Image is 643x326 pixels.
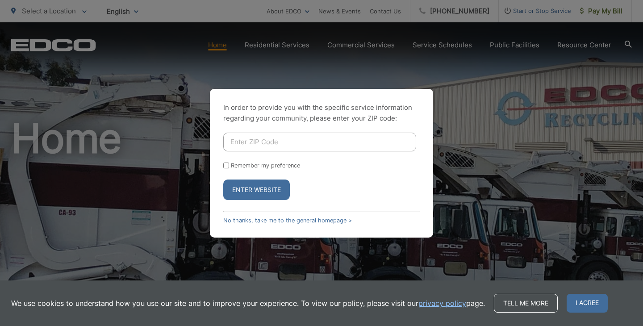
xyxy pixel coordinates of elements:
[223,180,290,200] button: Enter Website
[223,102,420,124] p: In order to provide you with the specific service information regarding your community, please en...
[223,217,352,224] a: No thanks, take me to the general homepage >
[494,294,558,313] a: Tell me more
[223,133,416,151] input: Enter ZIP Code
[418,298,466,309] a: privacy policy
[567,294,608,313] span: I agree
[11,298,485,309] p: We use cookies to understand how you use our site and to improve your experience. To view our pol...
[231,162,300,169] label: Remember my preference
